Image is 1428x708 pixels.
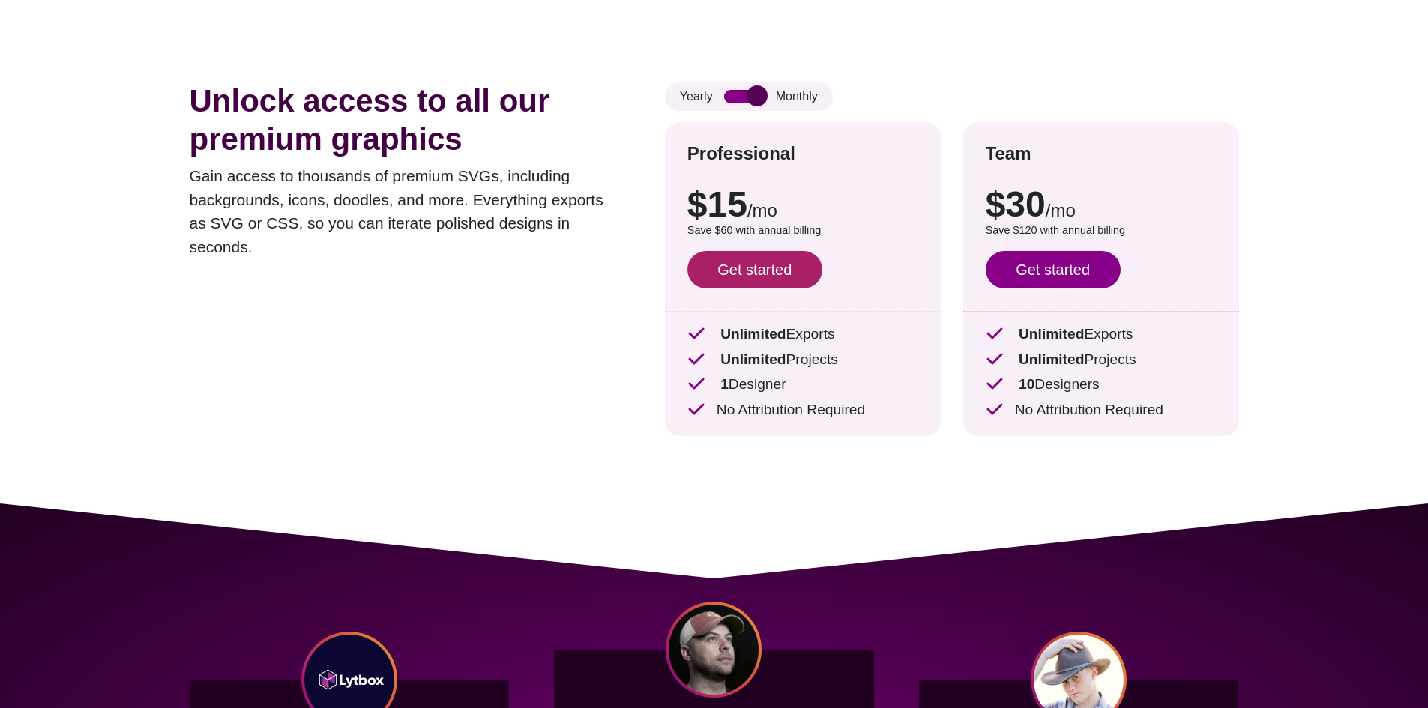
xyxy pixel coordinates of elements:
p: Gain access to thousands of premium SVGs, including backgrounds, icons, doodles, and more. Everyt... [190,164,620,258]
p: No Attribution Required [986,399,1217,421]
span: /mo [747,200,777,220]
p: Designers [986,374,1217,396]
span: /mo [1046,200,1076,220]
a: Get started [986,251,1121,288]
strong: Team [986,143,1031,163]
strong: Unlimited [720,351,786,367]
p: Designer [687,374,918,396]
p: Exports [687,324,918,345]
p: $15 [687,187,918,223]
strong: Unlimited [720,326,786,342]
strong: Unlimited [1019,326,1084,342]
div: Yearly Monthly [665,82,833,111]
p: Projects [986,349,1217,371]
strong: 1 [720,376,729,392]
p: Exports [986,324,1217,345]
strong: Professional [687,143,795,163]
strong: Unlimited [1019,351,1084,367]
h1: Unlock access to all our premium graphics [190,82,620,158]
p: No Attribution Required [687,399,918,421]
p: Save $60 with annual billing [687,223,918,239]
a: Get started [687,251,822,288]
p: $30 [986,187,1217,223]
img: Chris Coyier headshot [666,602,762,698]
p: Save $120 with annual billing [986,223,1217,239]
strong: 10 [1019,376,1034,392]
p: Projects [687,349,918,371]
